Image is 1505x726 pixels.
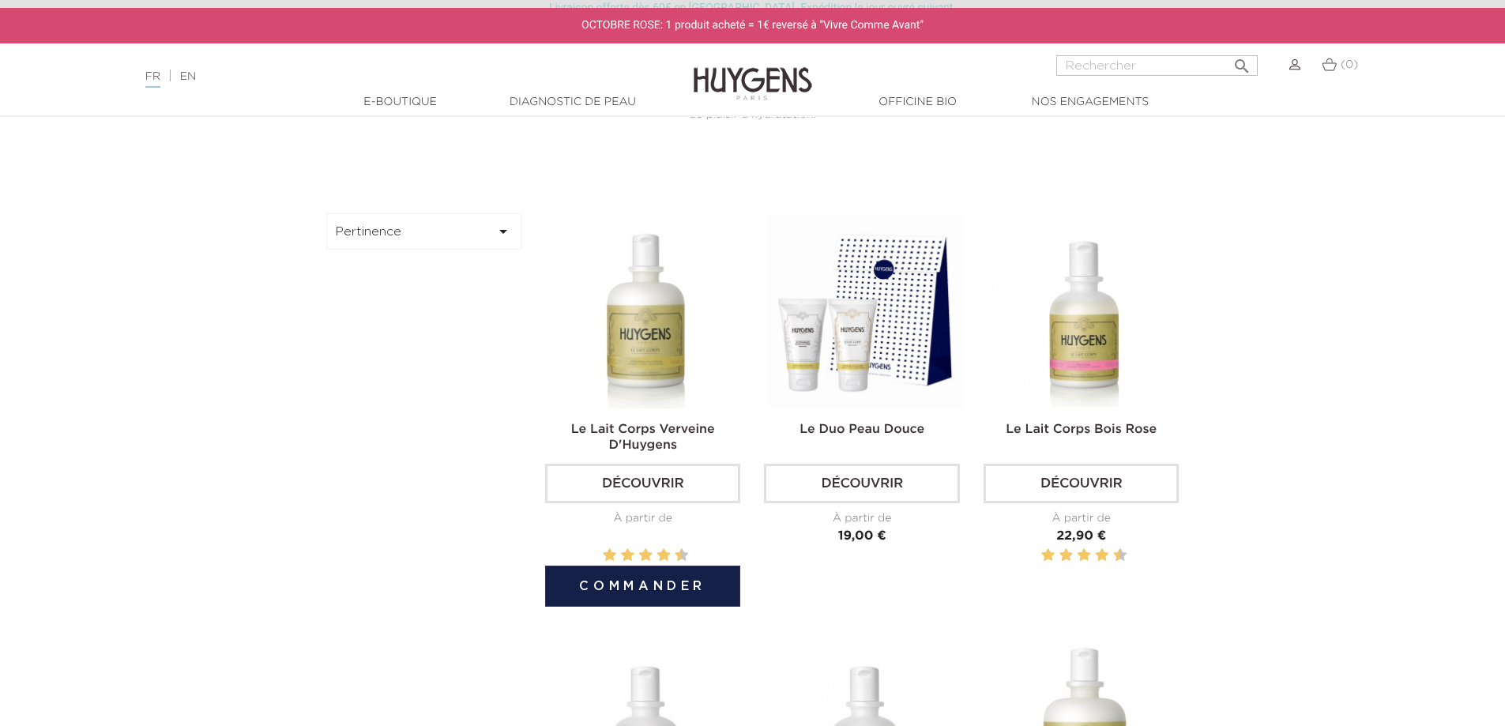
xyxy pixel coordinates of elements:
[624,546,632,566] label: 4
[1063,546,1070,566] label: 4
[1038,546,1040,566] label: 1
[1074,546,1077,566] label: 5
[571,423,715,452] a: Le Lait Corps Verveine D'Huygens
[1116,546,1124,566] label: 10
[764,510,959,527] div: À partir de
[672,546,674,566] label: 9
[636,546,638,566] label: 5
[838,530,886,543] span: 19,00 €
[767,213,962,408] img: duo peau douce
[1093,546,1095,566] label: 7
[987,213,1182,408] img: LE LAIT CORPS 250ml BOIS ROSE
[1056,546,1059,566] label: 3
[1232,52,1251,71] i: 
[322,94,480,111] a: E-Boutique
[180,71,196,82] a: EN
[600,546,602,566] label: 1
[1056,55,1258,76] input: Rechercher
[1228,51,1256,72] button: 
[642,546,649,566] label: 6
[545,510,740,527] div: À partir de
[1080,546,1088,566] label: 6
[1011,94,1169,111] a: Nos engagements
[839,94,997,111] a: Officine Bio
[545,464,740,503] a: Découvrir
[654,546,657,566] label: 7
[494,94,652,111] a: Diagnostic de peau
[1341,59,1358,70] span: (0)
[660,546,668,566] label: 8
[984,464,1179,503] a: Découvrir
[1098,546,1106,566] label: 8
[1006,423,1157,436] a: Le Lait Corps Bois Rose
[764,464,959,503] a: Découvrir
[1044,546,1052,566] label: 2
[1056,530,1106,543] span: 22,90 €
[494,222,513,241] i: 
[1110,546,1112,566] label: 9
[984,510,1179,527] div: À partir de
[145,71,160,88] a: FR
[545,566,740,607] button: Commander
[606,546,614,566] label: 2
[137,67,615,86] div: |
[694,42,812,103] img: Huygens
[800,423,924,436] a: Le Duo Peau Douce
[618,546,620,566] label: 3
[678,546,686,566] label: 10
[326,213,522,250] button: Pertinence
